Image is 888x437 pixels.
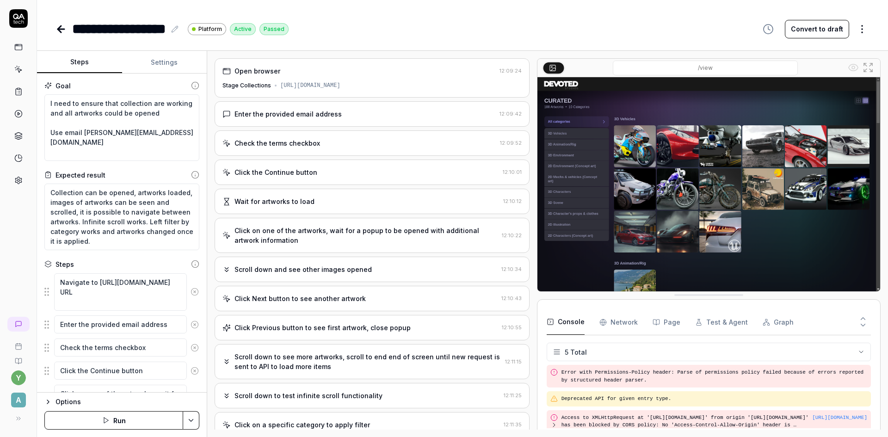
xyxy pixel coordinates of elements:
a: Book a call with us [4,335,33,350]
a: Documentation [4,350,33,365]
time: 12:11:15 [505,358,522,365]
div: Suggestions [44,361,199,381]
div: Click on one of the artworks, wait for a popup to be opened with additional artwork information [234,226,498,245]
button: Settings [122,51,207,74]
time: 12:10:12 [503,198,522,204]
button: Graph [763,309,794,335]
pre: Deprecated API for given entry type. [561,395,867,403]
div: Suggestions [44,338,199,357]
a: Platform [188,23,226,35]
a: New conversation [7,317,30,332]
time: 12:10:34 [501,266,522,272]
div: Steps [55,259,74,269]
div: Open browser [234,66,280,76]
div: Suggestions [44,384,199,423]
span: Platform [198,25,222,33]
button: Remove step [187,315,203,334]
div: Wait for artworks to load [234,197,314,206]
button: Remove step [187,283,203,301]
div: Expected result [55,170,105,180]
time: 12:09:52 [500,140,522,146]
button: View version history [757,20,779,38]
div: Scroll down and see other images opened [234,265,372,274]
button: Page [653,309,680,335]
div: Check the terms checkbox [234,138,320,148]
div: Click Previous button to see first artwork, close popup [234,323,411,332]
time: 12:09:42 [499,111,522,117]
button: Steps [37,51,122,74]
button: Console [547,309,585,335]
div: Stage Collections [222,81,271,90]
div: Active [230,23,256,35]
div: Suggestions [44,273,199,311]
button: y [11,370,26,385]
div: Click on a specific category to apply filter [234,420,370,430]
button: A [4,385,33,409]
time: 12:10:22 [502,232,522,239]
div: Scroll down to test infinite scroll functionality [234,391,382,400]
img: Screenshot [537,77,880,291]
button: Remove step [187,362,203,380]
div: Click the Continue button [234,167,317,177]
button: Network [599,309,638,335]
button: Options [44,396,199,407]
pre: Error with Permissions-Policy header: Parse of permissions policy failed because of errors report... [561,369,867,384]
div: Scroll down to see more artworks, scroll to end end of screen until new request is sent to API to... [234,352,501,371]
button: Convert to draft [785,20,849,38]
time: 12:10:43 [501,295,522,302]
time: 12:10:01 [503,169,522,175]
time: 12:09:24 [499,68,522,74]
button: Remove step [187,339,203,357]
time: 12:11:25 [504,392,522,399]
pre: Access to XMLHttpRequest at '[URL][DOMAIN_NAME]' from origin '[URL][DOMAIN_NAME]' has been blocke... [561,414,813,429]
div: Click Next button to see another artwork [234,294,366,303]
div: Passed [259,23,289,35]
span: A [11,393,26,407]
div: Suggestions [44,315,199,334]
div: Goal [55,81,71,91]
time: 12:10:55 [502,324,522,331]
button: [URL][DOMAIN_NAME] [812,414,867,422]
div: [URL][DOMAIN_NAME] [280,81,340,90]
div: Options [55,396,199,407]
button: Show all interative elements [846,60,861,75]
div: Enter the provided email address [234,109,342,119]
time: 12:11:35 [504,421,522,428]
button: Test & Agent [695,309,748,335]
button: Open in full screen [861,60,876,75]
button: Run [44,411,183,430]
